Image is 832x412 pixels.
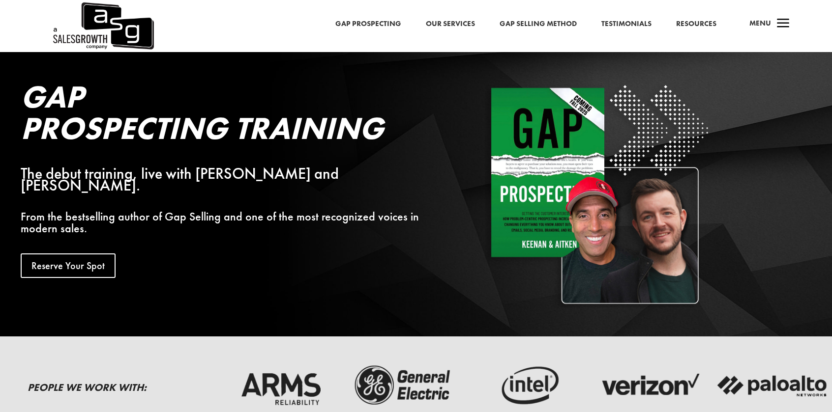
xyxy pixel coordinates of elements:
img: intel-logo-dark [470,363,583,408]
img: arms-reliability-logo-dark [224,363,337,408]
div: The debut training, live with [PERSON_NAME] and [PERSON_NAME]. [21,168,430,192]
h2: Gap Prospecting Training [21,81,430,149]
img: palato-networks-logo-dark [716,363,829,408]
a: Reserve Your Spot [21,253,116,278]
p: From the bestselling author of Gap Selling and one of the most recognized voices in modern sales. [21,211,430,234]
img: Square White - Shadow [485,81,712,307]
img: verizon-logo-dark [593,363,706,408]
img: ge-logo-dark [347,363,460,408]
